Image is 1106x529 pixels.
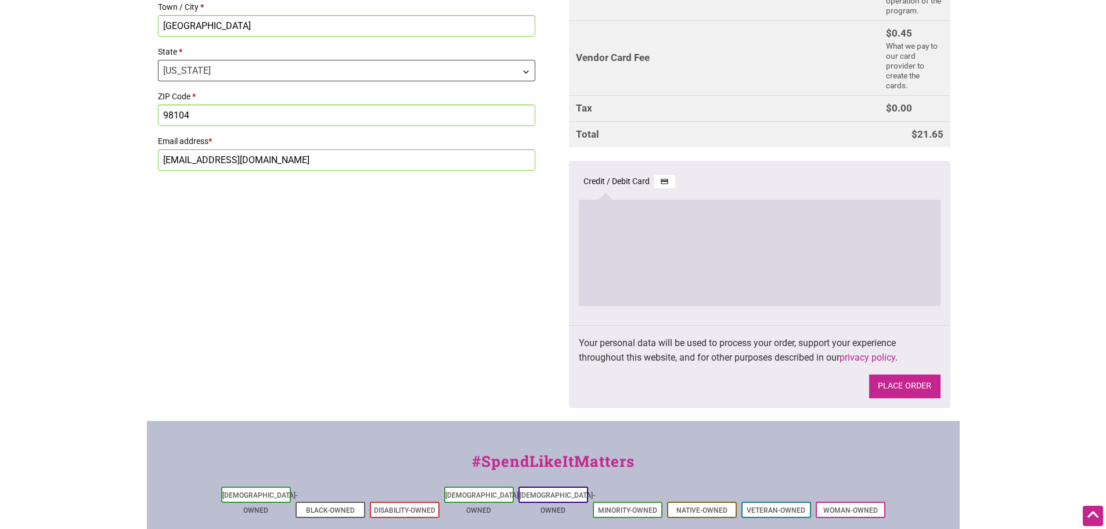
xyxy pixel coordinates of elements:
a: Disability-Owned [374,506,435,514]
button: Place order [869,375,941,398]
small: What we pay to our card provider to create the cards. [886,41,938,90]
img: Credit / Debit Card [654,175,675,189]
div: #SpendLikeItMatters [147,450,960,484]
bdi: 0.45 [886,27,912,39]
label: ZIP Code [158,88,536,105]
label: Credit / Debit Card [583,174,675,189]
a: Woman-Owned [823,506,878,514]
span: State [158,60,536,81]
th: Tax [569,95,879,121]
span: Washington [158,60,535,81]
a: Minority-Owned [598,506,657,514]
a: [DEMOGRAPHIC_DATA]-Owned [520,491,595,514]
label: Email address [158,133,536,149]
bdi: 21.65 [912,128,943,140]
a: privacy policy [840,352,895,363]
a: [DEMOGRAPHIC_DATA]-Owned [445,491,521,514]
span: $ [886,27,892,39]
bdi: 0.00 [886,102,912,114]
a: Black-Owned [306,506,355,514]
th: Vendor Card Fee [569,20,879,96]
span: $ [886,102,892,114]
a: Native-Owned [676,506,727,514]
p: Your personal data will be used to process your order, support your experience throughout this we... [579,336,941,365]
a: Veteran-Owned [747,506,805,514]
label: State [158,44,536,60]
div: Scroll Back to Top [1083,506,1103,526]
a: [DEMOGRAPHIC_DATA]-Owned [222,491,298,514]
th: Total [569,121,879,147]
iframe: Secure payment input frame [586,207,934,297]
span: $ [912,128,917,140]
